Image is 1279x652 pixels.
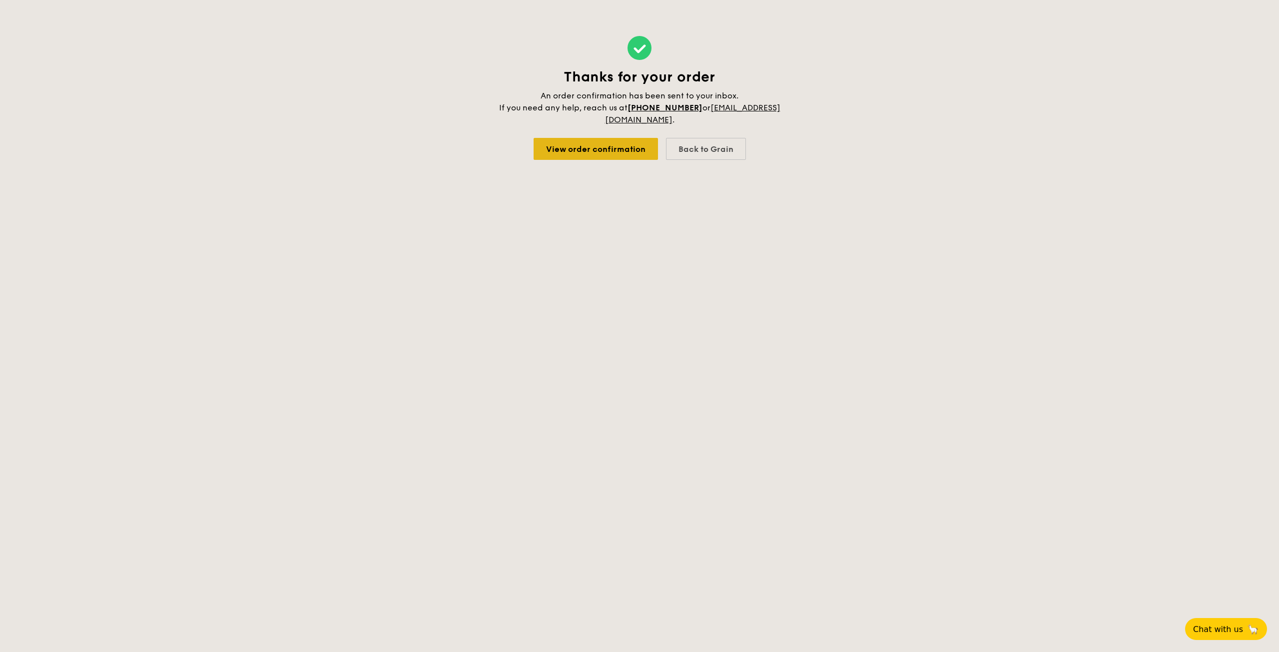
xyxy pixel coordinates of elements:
button: Chat with us🦙 [1185,618,1267,640]
span: Thanks for your order [564,68,715,85]
span: An order confirmation has been sent to your inbox. If you need any help, reach us at or . [499,91,780,124]
div: Back to Grain [666,138,746,160]
a: [PHONE_NUMBER] [628,103,702,112]
a: View order confirmation [534,138,658,160]
span: Chat with us [1193,625,1243,634]
span: 🦙 [1247,624,1259,635]
img: icon-success.f839ccf9.svg [628,36,651,60]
